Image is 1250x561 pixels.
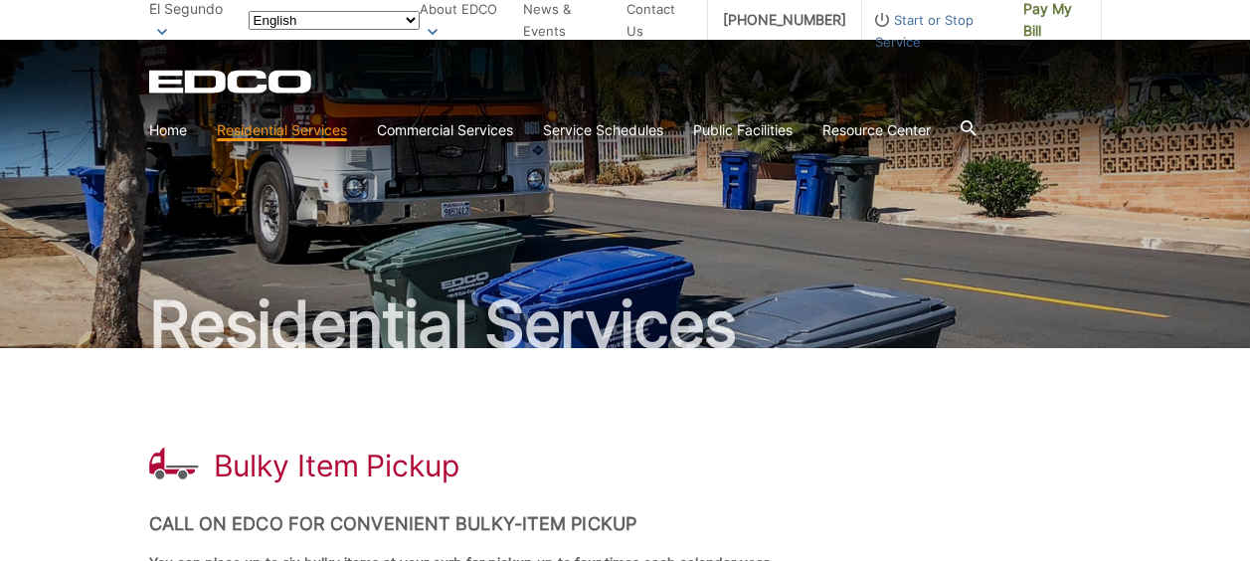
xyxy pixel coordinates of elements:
a: Commercial Services [377,119,513,141]
select: Select a language [249,11,420,30]
h1: Bulky Item Pickup [214,448,459,483]
a: Service Schedules [543,119,663,141]
h2: Call on EDCO for Convenient Bulky-Item Pickup [149,513,1102,535]
a: EDCD logo. Return to the homepage. [149,70,314,93]
a: Public Facilities [693,119,793,141]
h2: Residential Services [149,292,1102,356]
a: Resource Center [822,119,931,141]
a: Home [149,119,187,141]
a: Residential Services [217,119,347,141]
